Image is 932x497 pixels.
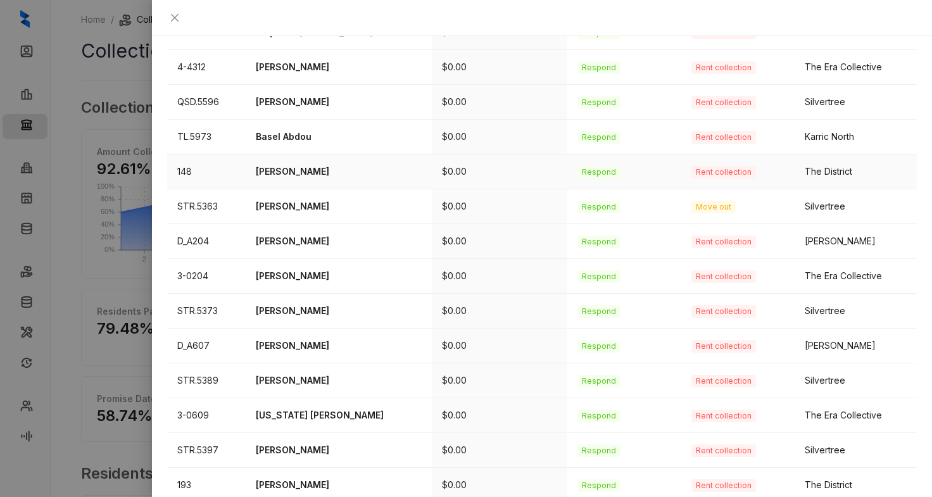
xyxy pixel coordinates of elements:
span: Rent collection [691,340,756,353]
span: Respond [577,131,620,144]
p: $0.00 [442,304,557,318]
p: [US_STATE] [PERSON_NAME] [256,408,422,422]
span: Respond [577,444,620,457]
p: $0.00 [442,165,557,179]
span: Rent collection [691,305,756,318]
span: Rent collection [691,96,756,109]
span: Rent collection [691,479,756,492]
span: Respond [577,270,620,283]
p: [PERSON_NAME] [256,269,422,283]
p: [PERSON_NAME] [256,199,422,213]
p: $0.00 [442,130,557,144]
span: Rent collection [691,236,756,248]
p: $0.00 [442,478,557,492]
span: Respond [577,96,620,109]
span: Rent collection [691,375,756,387]
p: [PERSON_NAME] [256,443,422,457]
button: Close [167,10,182,25]
span: Respond [577,166,620,179]
div: [PERSON_NAME] [805,234,907,248]
p: [PERSON_NAME] [256,165,422,179]
td: 148 [167,154,246,189]
td: D_A607 [167,329,246,363]
td: TL.5973 [167,120,246,154]
p: [PERSON_NAME] [256,95,422,109]
p: [PERSON_NAME] [256,304,422,318]
div: Silvertree [805,374,907,387]
span: Respond [577,479,620,492]
div: The District [805,165,907,179]
span: Respond [577,375,620,387]
p: $0.00 [442,408,557,422]
div: Karric North [805,130,907,144]
p: [PERSON_NAME] [256,478,422,492]
span: Rent collection [691,166,756,179]
span: Rent collection [691,61,756,74]
p: $0.00 [442,443,557,457]
div: [PERSON_NAME] [805,339,907,353]
p: $0.00 [442,269,557,283]
p: [PERSON_NAME] [256,339,422,353]
p: $0.00 [442,60,557,74]
span: Respond [577,305,620,318]
span: Rent collection [691,444,756,457]
div: The District [805,478,907,492]
p: [PERSON_NAME] [256,234,422,248]
div: Silvertree [805,199,907,213]
p: $0.00 [442,374,557,387]
div: Silvertree [805,95,907,109]
span: Respond [577,201,620,213]
p: $0.00 [442,339,557,353]
span: Respond [577,61,620,74]
p: Basel Abdou [256,130,422,144]
div: Silvertree [805,304,907,318]
div: The Era Collective [805,60,907,74]
p: $0.00 [442,95,557,109]
td: STR.5389 [167,363,246,398]
div: Silvertree [805,443,907,457]
span: Respond [577,236,620,248]
span: Move out [691,201,736,213]
span: Respond [577,410,620,422]
div: The Era Collective [805,408,907,422]
td: 3-0609 [167,398,246,433]
td: 4-4312 [167,50,246,85]
p: $0.00 [442,199,557,213]
div: The Era Collective [805,269,907,283]
span: Rent collection [691,410,756,422]
td: STR.5363 [167,189,246,224]
p: [PERSON_NAME] [256,374,422,387]
span: close [170,13,180,23]
p: $0.00 [442,234,557,248]
td: STR.5397 [167,433,246,468]
td: 3-0204 [167,259,246,294]
td: D_A204 [167,224,246,259]
span: Rent collection [691,131,756,144]
span: Rent collection [691,270,756,283]
p: [PERSON_NAME] [256,60,422,74]
span: Respond [577,340,620,353]
td: QSD.5596 [167,85,246,120]
td: STR.5373 [167,294,246,329]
